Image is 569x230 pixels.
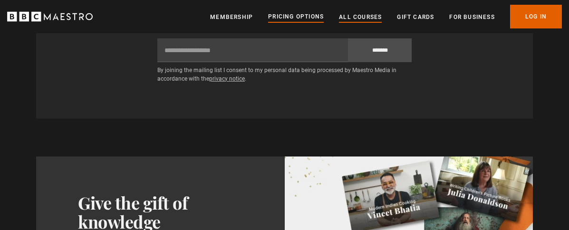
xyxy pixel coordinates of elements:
svg: BBC Maestro [7,9,93,24]
a: privacy notice [209,75,245,82]
a: Log In [510,5,562,28]
a: Membership [210,12,253,22]
a: All Courses [339,12,382,22]
a: Pricing Options [268,12,324,22]
a: For business [449,12,494,22]
nav: Primary [210,5,562,28]
p: By joining the mailing list I consent to my personal data being processed by Maestro Media in acc... [157,66,412,83]
a: Gift Cards [397,12,434,22]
